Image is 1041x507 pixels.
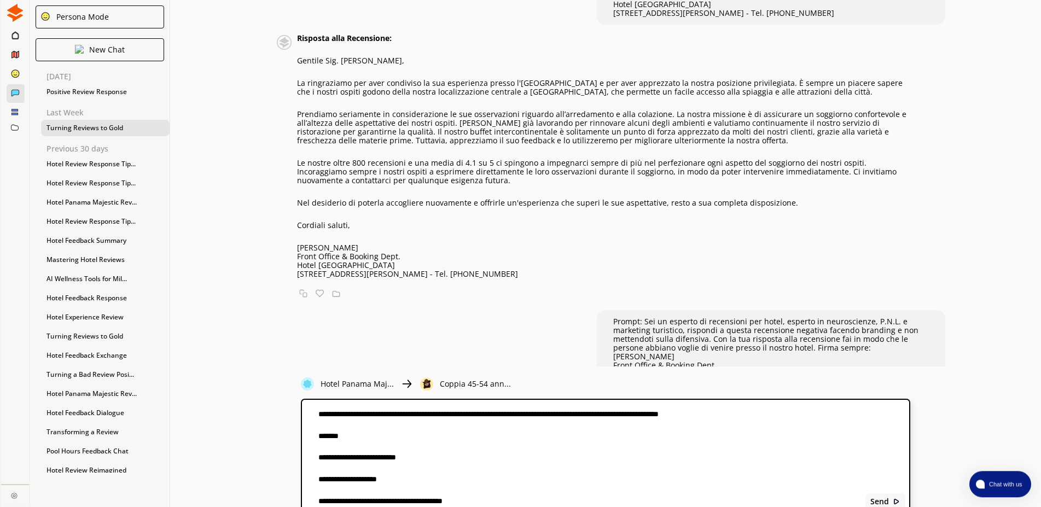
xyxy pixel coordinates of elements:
[420,377,433,391] img: Close
[297,199,910,207] p: Nel desiderio di poterla accogliere nuovamente e offrirle un'esperienza che superi le sue aspetta...
[613,317,929,352] p: Prompt: Sei un esperto di recensioni per hotel, esperto in neuroscienze, P.N.L. e marketing turis...
[1,485,29,504] a: Close
[297,261,910,270] p: Hotel [GEOGRAPHIC_DATA]
[969,471,1031,497] button: atlas-launcher
[41,213,170,230] div: Hotel Review Response Tip...
[299,289,307,298] img: Copy
[400,377,414,391] img: Close
[301,377,314,391] img: Close
[41,120,170,136] div: Turning Reviews to Gold
[89,45,125,54] p: New Chat
[41,252,170,268] div: Mastering Hotel Reviews
[893,498,900,505] img: Close
[41,175,170,191] div: Hotel Review Response Tip...
[440,380,511,388] p: Coppia 45-54 ann...
[41,443,170,459] div: Pool Hours Feedback Chat
[297,243,910,252] p: [PERSON_NAME]
[277,34,292,50] img: Close
[41,386,170,402] div: Hotel Panama Majestic Rev...
[297,33,392,43] strong: Risposta alla Recensione:
[41,84,170,100] div: Positive Review Response
[75,45,84,54] img: Close
[613,361,929,370] p: Front Office & Booking Dept.
[41,309,170,325] div: Hotel Experience Review
[297,110,910,145] p: Prendiamo seriamente in considerazione le sue osservazioni riguardo all’arredamento e alla colazi...
[41,405,170,421] div: Hotel Feedback Dialogue
[41,424,170,440] div: Transforming a Review
[41,366,170,383] div: Turning a Bad Review Posi...
[41,290,170,306] div: Hotel Feedback Response
[41,347,170,364] div: Hotel Feedback Exchange
[41,194,170,211] div: Hotel Panama Majestic Rev...
[613,352,929,361] p: [PERSON_NAME]
[41,462,170,479] div: Hotel Review Reimagined
[6,4,24,22] img: Close
[332,289,340,298] img: Save
[11,492,18,499] img: Close
[41,271,170,287] div: AI Wellness Tools for Mil...
[46,72,170,81] p: [DATE]
[613,9,929,18] p: [STREET_ADDRESS][PERSON_NAME] - Tel. [PHONE_NUMBER]
[53,13,109,21] div: Persona Mode
[297,252,910,261] p: Front Office & Booking Dept.
[297,159,910,185] p: Le nostre oltre 800 recensioni e una media di 4.1 su 5 ci spingono a impegnarci sempre di più nel...
[870,497,889,506] b: Send
[46,108,170,117] p: Last Week
[321,380,394,388] p: Hotel Panama Maj...
[40,11,50,21] img: Close
[985,480,1025,488] span: Chat with us
[316,289,324,298] img: Favorite
[41,232,170,249] div: Hotel Feedback Summary
[41,328,170,345] div: Turning Reviews to Gold
[297,270,910,278] p: [STREET_ADDRESS][PERSON_NAME] - Tel. [PHONE_NUMBER]
[46,144,170,153] p: Previous 30 days
[41,156,170,172] div: Hotel Review Response Tip...
[297,79,910,96] p: La ringraziamo per aver condiviso la sua esperienza presso l'[GEOGRAPHIC_DATA] e per aver apprezz...
[297,221,910,230] p: Cordiali saluti,
[297,56,910,65] p: Gentile Sig. [PERSON_NAME],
